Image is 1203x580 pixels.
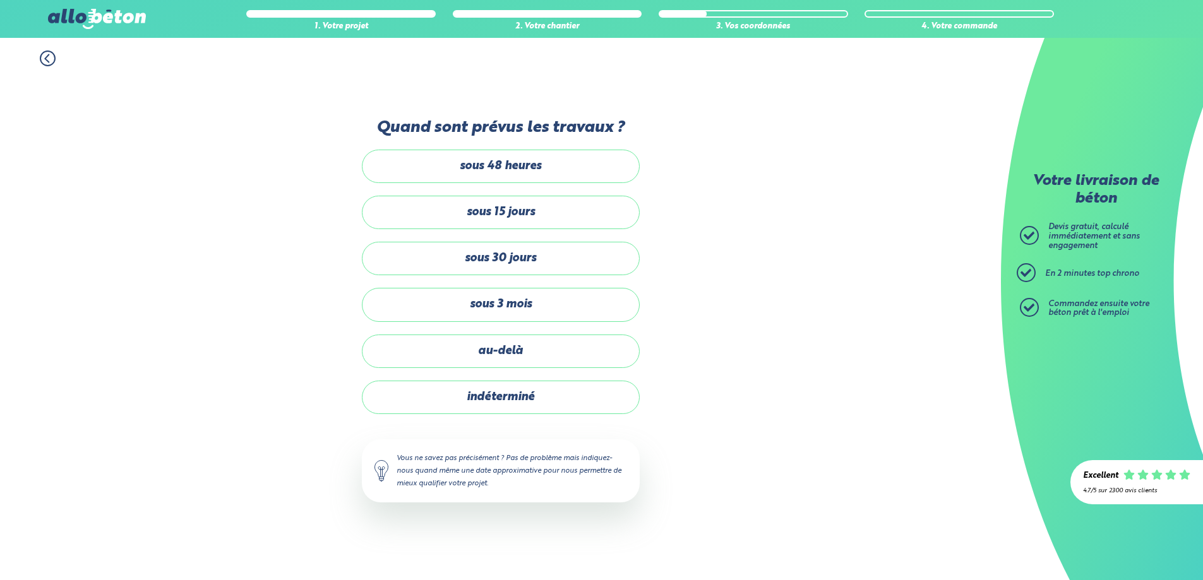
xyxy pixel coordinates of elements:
span: Devis gratuit, calculé immédiatement et sans engagement [1048,223,1140,249]
div: 3. Vos coordonnées [659,22,848,32]
div: 4.7/5 sur 2300 avis clients [1083,487,1190,494]
div: 4. Votre commande [865,22,1054,32]
div: Excellent [1083,471,1118,481]
p: Votre livraison de béton [1023,173,1168,208]
label: sous 48 heures [362,150,640,183]
label: sous 15 jours [362,196,640,229]
div: Vous ne savez pas précisément ? Pas de problème mais indiquez-nous quand même une date approximat... [362,439,640,502]
label: sous 3 mois [362,288,640,321]
span: En 2 minutes top chrono [1045,269,1139,278]
span: Commandez ensuite votre béton prêt à l'emploi [1048,300,1149,317]
img: allobéton [48,9,145,29]
iframe: Help widget launcher [1091,531,1189,566]
div: 2. Votre chantier [453,22,642,32]
label: au-delà [362,334,640,368]
div: 1. Votre projet [246,22,436,32]
label: sous 30 jours [362,242,640,275]
label: Quand sont prévus les travaux ? [362,119,640,137]
label: indéterminé [362,381,640,414]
